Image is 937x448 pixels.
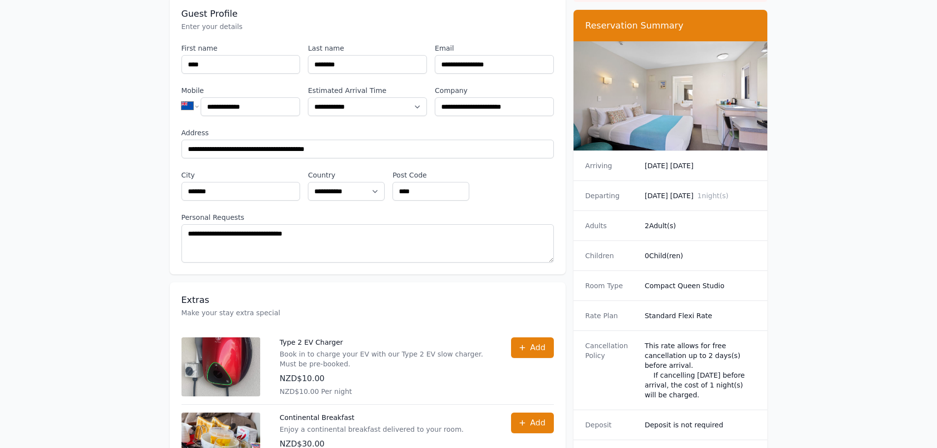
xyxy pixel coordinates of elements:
div: This rate allows for free cancellation up to 2 days(s) before arrival. If cancelling [DATE] befor... [645,341,756,400]
h3: Guest Profile [181,8,554,20]
dd: 0 Child(ren) [645,251,756,261]
span: Add [530,417,545,429]
label: First name [181,43,301,53]
label: Post Code [393,170,469,180]
dt: Cancellation Policy [585,341,637,400]
label: Estimated Arrival Time [308,86,427,95]
p: Type 2 EV Charger [280,337,491,347]
label: Personal Requests [181,212,554,222]
p: Enjoy a continental breakfast delivered to your room. [280,424,464,434]
label: Country [308,170,385,180]
label: Mobile [181,86,301,95]
dt: Adults [585,221,637,231]
label: Company [435,86,554,95]
dd: Deposit is not required [645,420,756,430]
dd: [DATE] [DATE] [645,161,756,171]
p: Enter your details [181,22,554,31]
dt: Deposit [585,420,637,430]
dd: Standard Flexi Rate [645,311,756,321]
dt: Room Type [585,281,637,291]
span: 1 night(s) [697,192,728,200]
p: Book in to charge your EV with our Type 2 EV slow charger. Must be pre-booked. [280,349,491,369]
label: City [181,170,301,180]
label: Address [181,128,554,138]
p: Make your stay extra special [181,308,554,318]
dd: Compact Queen Studio [645,281,756,291]
span: Add [530,342,545,354]
img: Type 2 EV Charger [181,337,260,396]
img: Compact Queen Studio [574,41,768,150]
button: Add [511,413,554,433]
label: Last name [308,43,427,53]
h3: Extras [181,294,554,306]
dt: Departing [585,191,637,201]
dd: 2 Adult(s) [645,221,756,231]
dt: Children [585,251,637,261]
button: Add [511,337,554,358]
dt: Rate Plan [585,311,637,321]
p: Continental Breakfast [280,413,464,422]
label: Email [435,43,554,53]
dd: [DATE] [DATE] [645,191,756,201]
h3: Reservation Summary [585,20,756,31]
p: NZD$10.00 Per night [280,387,491,396]
dt: Arriving [585,161,637,171]
p: NZD$10.00 [280,373,491,385]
